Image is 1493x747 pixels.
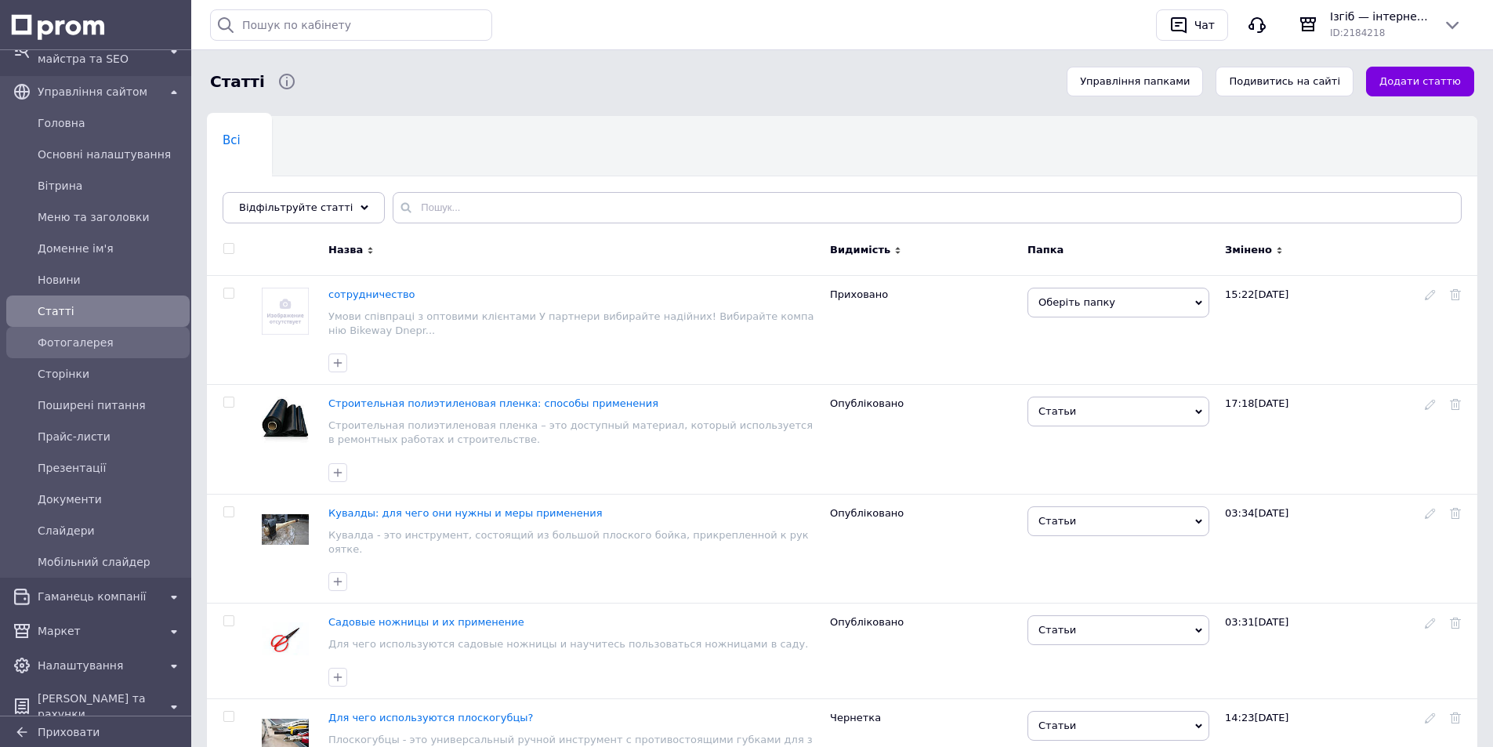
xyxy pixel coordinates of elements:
button: Управління папками [1067,67,1203,97]
span: Статьи [1027,506,1209,536]
a: Строительная полиэтиленовая пленка: способы применения [328,397,658,410]
img: Кувалды: для чего они нужны и меры применения [262,514,309,544]
img: Строительная полиэтиленовая пленка: способы применения [262,397,309,444]
span: Маркет [38,623,158,639]
span: Документи [38,491,183,507]
span: Прайс-листи [38,429,183,444]
span: Чернетка [830,712,881,723]
a: Для чего используются плоскогубцы? [328,712,534,724]
span: Сторінки [38,366,183,382]
div: Видалити [1450,506,1473,520]
div: Видимість [830,243,890,257]
span: Строительная полиэтиленовая пленка: способы применения [328,397,658,409]
span: Ізгіб — інтернет-магазин інструменту та розхідних матеріалів для виробництва. [1330,9,1430,24]
span: Гаманець компанії [38,589,158,604]
span: Головна [38,115,183,131]
a: Садовые ножницы и их применение [328,616,524,629]
span: 14:23[DATE] [1225,712,1288,723]
a: Подивитись на сайті [1216,67,1353,97]
span: Оберіть папку [1027,288,1209,317]
span: Статьи [1027,615,1209,645]
span: 17:18[DATE] [1225,397,1288,409]
span: Доменне ім'я [38,241,183,256]
div: Папка [1027,243,1064,257]
span: Інструменти веб-майстра та SEO [38,35,158,67]
div: Назва [328,243,363,257]
span: Управління сайтом [38,84,158,100]
span: 03:34[DATE] [1225,507,1288,519]
span: Статті [38,303,183,319]
span: Для чего используются садовые ножницы и научитесь пользоваться ножницами в саду. [328,638,808,650]
span: Статті [210,71,265,93]
input: Пошук... [393,192,1462,223]
div: Чат [1191,13,1218,37]
div: Видалити [1450,288,1473,302]
span: 15:22[DATE] [1225,288,1288,300]
a: Редагувати [1425,712,1436,723]
span: Вітрина [38,178,183,194]
span: Слайдери [38,523,183,538]
a: Кувалды: для чего они нужны и меры применения [328,507,603,520]
a: Редагувати [1425,397,1436,409]
div: Видалити [1450,615,1473,629]
span: Меню та заголовки [38,209,183,225]
span: Для чего используются плоскогубцы? [328,712,534,723]
a: сотрудничество [328,288,415,301]
span: Основні налаштування [38,147,183,162]
span: Новини [38,272,183,288]
div: Видалити [1450,711,1473,725]
span: Опубліковано [830,616,904,628]
span: Статьи [1027,711,1209,741]
span: Приховати [38,726,100,738]
span: Всі [223,133,241,147]
img: Садовые ножницы и их применение [262,622,309,655]
span: Приховано [830,288,888,300]
span: Відфільтруйте статті [239,201,353,213]
span: сотрудничество [328,288,415,300]
span: ID: 2184218 [1330,27,1385,38]
span: Опубліковано [830,507,904,519]
span: Поширені питання [38,397,183,413]
span: Статьи [1027,397,1209,426]
span: Презентації [38,460,183,476]
span: Фотогалерея [38,335,183,350]
div: Змінено [1225,243,1272,257]
a: Редагувати [1425,288,1436,300]
button: Чат [1156,9,1228,41]
span: [PERSON_NAME] та рахунки [38,691,158,722]
a: Редагувати [1425,507,1436,519]
span: Кувалда - это инструмент, состоящий из большой плоского бойка, прикрепленной к рукоятке. [328,529,809,555]
span: 03:31[DATE] [1225,616,1288,628]
input: Пошук по кабінету [210,9,492,41]
a: Редагувати [1425,616,1436,628]
span: Опубліковано [830,397,904,409]
span: Умови співпраці з оптовими клієнтами У партнери вибирайте надійних! Вибирайте компанію Bikeway Dn... [328,310,814,336]
span: Строительная полиэтиленовая пленка – это доступный материал, который используется в ремонтных раб... [328,419,813,445]
span: Налаштування [38,658,158,673]
div: Видалити [1450,397,1473,411]
a: Додати статтю [1366,67,1474,97]
span: Мобільний слайдер [38,554,183,570]
img: сотрудничество [262,288,309,335]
